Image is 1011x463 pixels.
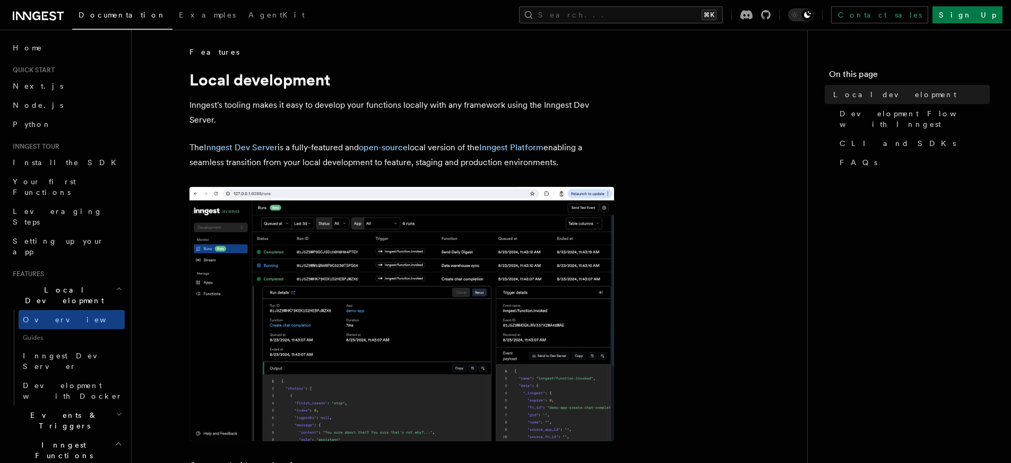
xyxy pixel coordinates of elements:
span: Guides [19,329,125,346]
span: Home [13,42,42,53]
a: Leveraging Steps [8,202,125,231]
button: Local Development [8,280,125,310]
a: Python [8,115,125,134]
a: Inngest Dev Server [204,142,278,152]
a: AgentKit [242,3,311,29]
a: Overview [19,310,125,329]
span: Local development [833,89,956,100]
button: Toggle dark mode [788,8,814,21]
span: Python [13,120,51,128]
a: Inngest Platform [479,142,543,152]
span: Development with Docker [23,381,123,400]
a: Next.js [8,76,125,96]
span: Inngest tour [8,142,59,151]
div: Local Development [8,310,125,406]
span: CLI and SDKs [840,138,956,149]
span: Development Flow with Inngest [840,108,990,130]
button: Search...⌘K [519,6,723,23]
button: Events & Triggers [8,406,125,435]
kbd: ⌘K [702,10,716,20]
span: Examples [179,11,236,19]
span: Local Development [8,285,116,306]
a: Inngest Dev Server [19,346,125,376]
span: Leveraging Steps [13,207,102,226]
span: Events & Triggers [8,410,116,431]
a: Node.js [8,96,125,115]
a: Local development [829,85,990,104]
span: Your first Functions [13,177,76,196]
a: Install the SDK [8,153,125,172]
a: CLI and SDKs [835,134,990,153]
a: Development Flow with Inngest [835,104,990,134]
a: Development with Docker [19,376,125,406]
a: Examples [172,3,242,29]
a: FAQs [835,153,990,172]
span: Next.js [13,82,63,90]
span: Install the SDK [13,158,123,167]
span: Documentation [79,11,166,19]
img: The Inngest Dev Server on the Functions page [189,187,614,441]
a: Sign Up [932,6,1003,23]
span: Inngest Functions [8,440,115,461]
span: Features [189,47,239,57]
h4: On this page [829,68,990,85]
a: Contact sales [831,6,928,23]
p: The is a fully-featured and local version of the enabling a seamless transition from your local d... [189,140,614,170]
span: Inngest Dev Server [23,351,114,371]
a: Your first Functions [8,172,125,202]
span: AgentKit [248,11,305,19]
span: Quick start [8,66,55,74]
span: Features [8,270,44,278]
p: Inngest's tooling makes it easy to develop your functions locally with any framework using the In... [189,98,614,127]
a: open-source [359,142,408,152]
a: Documentation [72,3,172,30]
span: Overview [23,315,132,324]
h1: Local development [189,70,614,89]
a: Setting up your app [8,231,125,261]
span: FAQs [840,157,877,168]
span: Setting up your app [13,237,104,256]
span: Node.js [13,101,63,109]
a: Home [8,38,125,57]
